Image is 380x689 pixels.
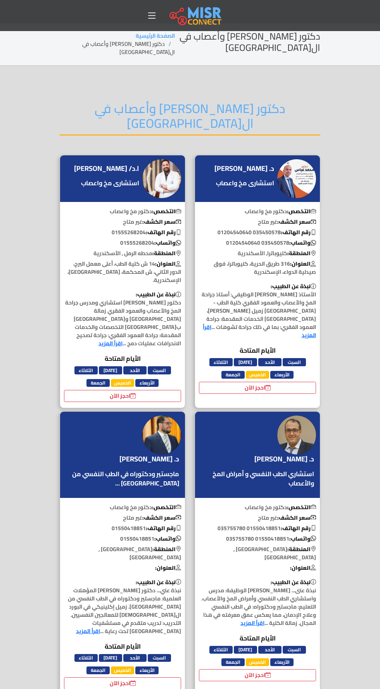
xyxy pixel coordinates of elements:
span: الجمعة [221,658,245,666]
span: الأربعاء [270,371,294,379]
span: الخميس [246,371,269,379]
p: 01550418851 035755780 [195,524,320,532]
b: نبذة عن الطبيب: [271,281,316,291]
img: د. هشام الدباح [142,416,181,454]
b: رقم الهاتف: [281,523,316,533]
a: احجز الآن [199,669,316,681]
b: العنوان: [290,563,316,573]
p: دكتور مخ واعصاب [195,207,320,216]
span: الثلاثاء [209,358,233,366]
img: د. محمد عباس [277,159,316,198]
h2: دكتور [PERSON_NAME] وأعصاب في ال[GEOGRAPHIC_DATA] [175,31,320,54]
span: [DATE] [234,358,257,366]
div: الأيام المتاحة [199,633,316,682]
b: العنوان: [290,259,316,269]
span: السبت [148,366,171,374]
b: واتساب: [289,534,316,544]
span: الأحد [258,358,282,366]
a: استشارى مخ واعصاب [214,178,276,188]
b: العنوان: [155,563,181,573]
b: سعر الكشف: [142,513,181,523]
b: نبذة عن الطبيب: [271,577,316,587]
b: التخصص: [152,502,181,512]
span: الجمعة [86,666,110,674]
li: دكتور [PERSON_NAME] وأعصاب في ال[GEOGRAPHIC_DATA] [60,40,175,56]
b: سعر الكشف: [277,513,316,523]
span: الجمعة [221,371,245,379]
span: [DATE] [99,366,122,374]
div: الأيام المتاحة [64,354,181,402]
p: استشاري الطب النفسي و أمراض المخ والأعصاب [199,469,316,488]
p: نبذة عنى... [PERSON_NAME] الوظيفة: مدرس واستشاري الطب النفسي وأمراض المخ والأعصاب. التعليم: ماجست... [195,578,320,627]
p: غير متاح [60,514,185,522]
a: ا.د/ [PERSON_NAME] [74,163,141,174]
img: د. محمد عبد العال [277,416,316,454]
span: الجمعة [86,379,110,387]
b: المنطقة: [152,544,181,554]
b: واتساب: [154,238,181,248]
p: محطه الرمل , الأسكندرية [60,249,185,258]
h2: دكتور [PERSON_NAME] وأعصاب في ال[GEOGRAPHIC_DATA] [60,101,320,136]
div: الأيام المتاحة [199,346,316,394]
a: د. [PERSON_NAME] [214,163,276,174]
p: دكتور [PERSON_NAME] استشاري ومدرس جراحة المخ والأعصاب والعمود الفقري زمالة [GEOGRAPHIC_DATA] و[GE... [60,291,185,348]
b: واتساب: [154,534,181,544]
p: غير متاح [195,218,320,226]
span: الأربعاء [270,658,294,666]
p: الأستاذ [PERSON_NAME] الوظيفي: أستاذ جراحة المخ والأعصاب والعمود الفقري كلية الطب - [GEOGRAPHIC_D... [195,282,320,339]
span: الثلاثاء [74,366,98,374]
p: دكتور مخ واعصاب [60,207,185,216]
a: اقرأ المزيد [240,618,264,628]
span: السبت [283,358,306,366]
a: اقرأ المزيد [203,322,316,340]
a: د. [PERSON_NAME] [254,453,316,465]
a: احجز الآن [64,390,181,402]
p: دكتور مخ واعصاب [195,503,320,512]
a: ماجستير ودكتوراه في الطب النفسي من [GEOGRAPHIC_DATA] ... [64,469,181,488]
p: ‎01204540640 035450578 [195,228,320,237]
span: الخميس [111,666,134,674]
p: 01550418851 035755780 [195,535,320,543]
b: التخصص: [287,206,316,216]
p: دكتور مخ واعصاب [60,503,185,512]
p: ‎01204540640 035450578 [195,239,320,247]
b: المنطقة: [287,544,316,554]
p: ‎01555268204 [60,228,185,237]
b: العنوان: [155,259,181,269]
span: الثلاثاء [209,646,233,654]
h4: ا.د/ [PERSON_NAME] [74,164,139,173]
a: الصفحة الرئيسية [136,31,175,41]
b: رقم الهاتف: [146,523,181,533]
p: [GEOGRAPHIC_DATA] , [GEOGRAPHIC_DATA] [195,545,320,562]
b: نبذة عن الطبيب: [136,577,181,587]
b: التخصص: [152,206,181,216]
b: نبذة عن الطبيب: [136,289,181,299]
h4: د. [PERSON_NAME] [119,455,179,463]
h4: د. [PERSON_NAME] [254,455,314,463]
span: الثلاثاء [74,654,98,662]
a: استشارى مخ واعصاب [74,178,141,188]
p: 14 ش كلية الطب، أعلى معمل البرج، الدور الثاني، ش المحكمة، [GEOGRAPHIC_DATA]، الإسكندرية. [60,260,185,284]
p: غير متاح [195,514,320,522]
span: الأحد [123,654,147,662]
p: [GEOGRAPHIC_DATA] , [GEOGRAPHIC_DATA] [60,545,185,562]
a: اقرأ المزيد [76,626,100,636]
b: رقم الهاتف: [281,227,316,237]
span: الأحد [258,646,282,654]
span: [DATE] [234,646,257,654]
b: المنطقة: [152,248,181,258]
span: الأربعاء [135,379,159,387]
b: سعر الكشف: [277,217,316,227]
p: 316 طريق الحرية، كليوباترا، فوق صيدلية الدواء، الإسكندرية [195,260,320,276]
b: التخصص: [287,502,316,512]
span: [DATE] [99,654,122,662]
b: سعر الكشف: [142,217,181,227]
span: السبت [283,646,306,654]
p: 01550418851 [60,524,185,532]
b: المنطقة: [287,248,316,258]
p: نبذة عني... دكتور [PERSON_NAME] المؤهلات العلمية: ماجستير ودكتوراه في الطب النفسي من [GEOGRAPHIC_... [60,578,185,635]
b: واتساب: [289,238,316,248]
